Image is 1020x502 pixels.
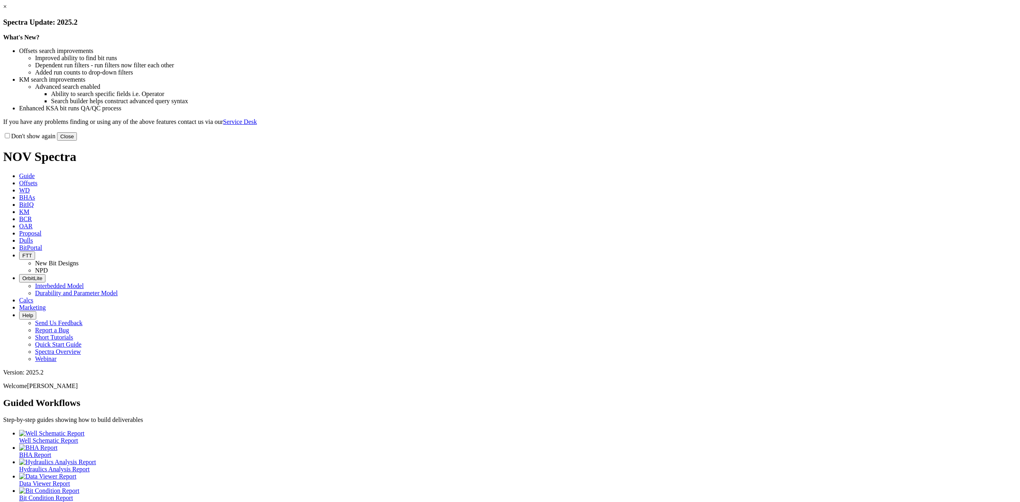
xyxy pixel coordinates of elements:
a: Service Desk [223,118,257,125]
a: Interbedded Model [35,282,84,289]
img: Hydraulics Analysis Report [19,459,96,466]
a: Send Us Feedback [35,320,82,326]
span: Well Schematic Report [19,437,78,444]
p: Welcome [3,382,1017,390]
span: Guide [19,173,35,179]
img: Bit Condition Report [19,487,79,494]
span: OAR [19,223,33,229]
span: Calcs [19,297,33,304]
p: If you have any problems finding or using any of the above features contact us via our [3,118,1017,125]
li: KM search improvements [19,76,1017,83]
label: Don't show again [3,133,55,139]
a: Webinar [35,355,57,362]
div: Version: 2025.2 [3,369,1017,376]
a: Spectra Overview [35,348,81,355]
p: Step-by-step guides showing how to build deliverables [3,416,1017,424]
span: FTT [22,253,32,259]
img: BHA Report [19,444,57,451]
li: Dependent run filters - run filters now filter each other [35,62,1017,69]
span: BHA Report [19,451,51,458]
span: OrbitLite [22,275,42,281]
span: [PERSON_NAME] [27,382,78,389]
span: KM [19,208,29,215]
li: Improved ability to find bit runs [35,55,1017,62]
a: Short Tutorials [35,334,73,341]
span: Marketing [19,304,46,311]
span: Offsets [19,180,37,186]
span: Hydraulics Analysis Report [19,466,90,473]
span: BCR [19,216,32,222]
img: Data Viewer Report [19,473,76,480]
input: Don't show again [5,133,10,138]
a: NPD [35,267,48,274]
li: Search builder helps construct advanced query syntax [51,98,1017,105]
h2: Guided Workflows [3,398,1017,408]
a: New Bit Designs [35,260,78,267]
button: Close [57,132,77,141]
span: Help [22,312,33,318]
span: Bit Condition Report [19,494,73,501]
span: BitIQ [19,201,33,208]
span: Data Viewer Report [19,480,70,487]
span: Dulls [19,237,33,244]
li: Advanced search enabled [35,83,1017,90]
li: Ability to search specific fields i.e. Operator [51,90,1017,98]
a: Report a Bug [35,327,69,333]
li: Enhanced KSA bit runs QA/QC process [19,105,1017,112]
a: × [3,3,7,10]
h3: Spectra Update: 2025.2 [3,18,1017,27]
a: Durability and Parameter Model [35,290,118,296]
span: WD [19,187,30,194]
span: BitPortal [19,244,42,251]
span: BHAs [19,194,35,201]
img: Well Schematic Report [19,430,84,437]
h1: NOV Spectra [3,149,1017,164]
span: Proposal [19,230,41,237]
li: Added run counts to drop-down filters [35,69,1017,76]
strong: What's New? [3,34,39,41]
a: Quick Start Guide [35,341,81,348]
li: Offsets search improvements [19,47,1017,55]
